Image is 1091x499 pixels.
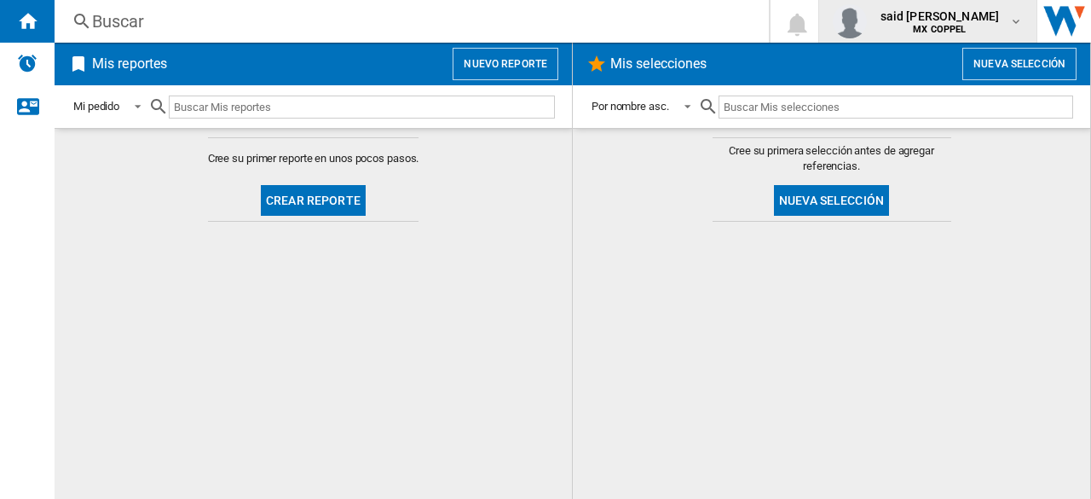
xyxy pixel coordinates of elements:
[73,100,119,113] div: Mi pedido
[774,185,889,216] button: Nueva selección
[453,48,558,80] button: Nuevo reporte
[607,48,711,80] h2: Mis selecciones
[592,100,669,113] div: Por nombre asc.
[713,143,951,174] span: Cree su primera selección antes de agregar referencias.
[92,9,724,33] div: Buscar
[719,96,1073,119] input: Buscar Mis selecciones
[169,96,555,119] input: Buscar Mis reportes
[208,151,419,166] span: Cree su primer reporte en unos pocos pasos.
[962,48,1077,80] button: Nueva selección
[913,24,966,35] b: MX COPPEL
[17,53,38,73] img: alerts-logo.svg
[261,185,366,216] button: Crear reporte
[89,48,170,80] h2: Mis reportes
[833,4,867,38] img: profile.jpg
[880,8,1000,25] span: said [PERSON_NAME]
